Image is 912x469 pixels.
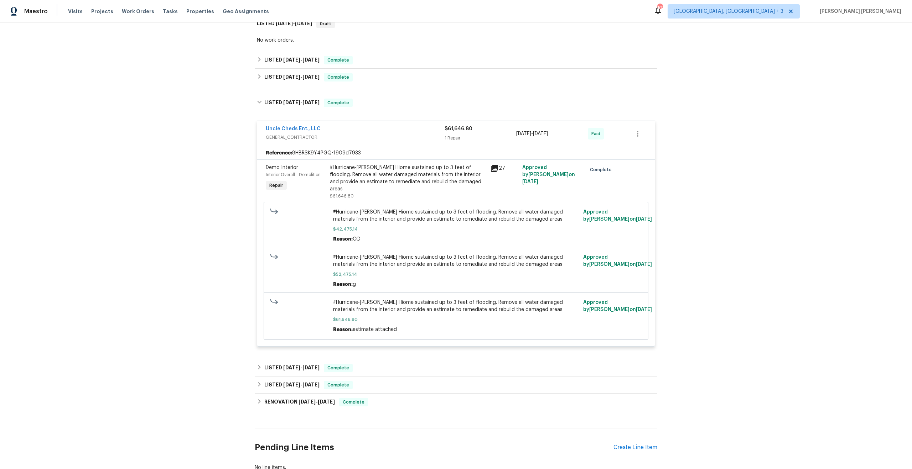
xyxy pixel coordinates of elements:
[266,165,298,170] span: Demo Interior
[122,8,154,15] span: Work Orders
[283,74,300,79] span: [DATE]
[325,364,352,371] span: Complete
[264,99,320,107] h6: LISTED
[302,365,320,370] span: [DATE]
[266,149,292,157] b: Reference:
[299,399,316,404] span: [DATE]
[255,376,657,394] div: LISTED [DATE]-[DATE]Complete
[266,134,445,141] span: GENERAL_CONTRACTOR
[817,8,901,15] span: [PERSON_NAME] [PERSON_NAME]
[255,69,657,86] div: LISTED [DATE]-[DATE]Complete
[445,126,472,131] span: $61,646.80
[583,300,652,312] span: Approved by [PERSON_NAME] on
[333,299,579,313] span: #Hurricane-[PERSON_NAME] Hiome sustained up to 3 feet of flooding. Remove all water damaged mater...
[264,381,320,389] h6: LISTED
[516,130,548,137] span: -
[333,209,579,223] span: #Hurricane-[PERSON_NAME] Hiome sustained up to 3 feet of flooding. Remove all water damaged mater...
[636,262,652,267] span: [DATE]
[257,20,312,28] h6: LISTED
[318,399,335,404] span: [DATE]
[91,8,113,15] span: Projects
[657,4,662,11] div: 108
[333,237,353,242] span: Reason:
[522,179,538,184] span: [DATE]
[266,182,286,189] span: Repair
[590,166,615,173] span: Complete
[283,100,320,105] span: -
[283,382,300,387] span: [DATE]
[353,327,397,332] span: estimate attached
[583,210,652,222] span: Approved by [PERSON_NAME] on
[490,164,518,173] div: 27
[276,21,293,26] span: [DATE]
[636,307,652,312] span: [DATE]
[302,100,320,105] span: [DATE]
[333,282,353,287] span: Reason:
[257,37,655,44] div: No work orders.
[636,217,652,222] span: [DATE]
[255,91,657,114] div: LISTED [DATE]-[DATE]Complete
[353,282,356,287] span: g
[264,364,320,372] h6: LISTED
[445,135,516,142] div: 1 Repair
[283,57,300,62] span: [DATE]
[24,8,48,15] span: Maestro
[613,444,657,451] div: Create Line Item
[302,57,320,62] span: [DATE]
[333,271,579,278] span: $52,475.14
[255,431,613,464] h2: Pending Line Items
[283,74,320,79] span: -
[68,8,83,15] span: Visits
[325,381,352,389] span: Complete
[264,56,320,64] h6: LISTED
[283,57,320,62] span: -
[325,74,352,81] span: Complete
[283,365,320,370] span: -
[266,126,321,131] a: Uncle Cheds Ent., LLC
[299,399,335,404] span: -
[186,8,214,15] span: Properties
[283,382,320,387] span: -
[353,237,361,242] span: CO
[533,131,548,136] span: [DATE]
[276,21,312,26] span: -
[223,8,269,15] span: Geo Assignments
[516,131,531,136] span: [DATE]
[255,394,657,411] div: RENOVATION [DATE]-[DATE]Complete
[340,399,367,406] span: Complete
[333,327,353,332] span: Reason:
[302,382,320,387] span: [DATE]
[163,9,178,14] span: Tasks
[333,254,579,268] span: #Hurricane-[PERSON_NAME] Hiome sustained up to 3 feet of flooding. Remove all water damaged mater...
[266,173,321,177] span: Interior Overall - Demolition
[317,20,334,27] span: Draft
[674,8,783,15] span: [GEOGRAPHIC_DATA], [GEOGRAPHIC_DATA] + 3
[330,194,354,198] span: $61,646.80
[302,74,320,79] span: [DATE]
[330,164,486,193] div: #Hurricane-[PERSON_NAME] Hiome sustained up to 3 feet of flooding. Remove all water damaged mater...
[255,52,657,69] div: LISTED [DATE]-[DATE]Complete
[257,147,655,159] div: 8HBRSK9Y4PGQ-1909d7933
[591,130,603,137] span: Paid
[255,12,657,35] div: LISTED [DATE]-[DATE]Draft
[295,21,312,26] span: [DATE]
[264,398,335,406] h6: RENOVATION
[583,255,652,267] span: Approved by [PERSON_NAME] on
[264,73,320,81] h6: LISTED
[255,359,657,376] div: LISTED [DATE]-[DATE]Complete
[333,316,579,323] span: $61,646.80
[283,100,300,105] span: [DATE]
[333,226,579,233] span: $42,475.14
[522,165,575,184] span: Approved by [PERSON_NAME] on
[283,365,300,370] span: [DATE]
[325,99,352,106] span: Complete
[325,57,352,64] span: Complete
